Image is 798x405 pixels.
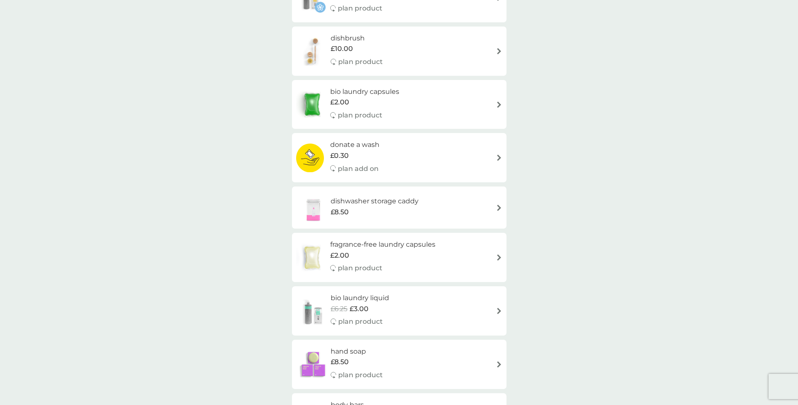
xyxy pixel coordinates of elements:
span: £10.00 [331,43,353,54]
img: bio laundry liquid [296,296,331,325]
h6: fragrance-free laundry capsules [330,239,435,250]
img: arrow right [496,308,502,314]
h6: dishwasher storage caddy [331,196,419,207]
img: arrow right [496,254,502,261]
h6: dishbrush [331,33,383,44]
p: plan product [338,370,383,381]
h6: hand soap [331,346,383,357]
img: arrow right [496,101,502,108]
span: £2.00 [330,97,349,108]
span: £8.50 [331,207,349,218]
img: bio laundry capsules [296,90,328,119]
span: £0.30 [330,150,349,161]
h6: bio laundry liquid [331,293,389,304]
p: plan product [338,263,382,274]
h6: bio laundry capsules [330,86,399,97]
img: donate a wash [296,143,324,173]
img: fragrance-free laundry capsules [296,243,328,272]
h6: donate a wash [330,139,379,150]
p: plan product [338,3,382,14]
p: plan product [338,110,382,121]
img: dishwasher storage caddy [296,193,331,222]
p: plan product [338,316,383,327]
span: £3.00 [350,304,369,314]
span: £2.00 [330,250,349,261]
img: hand soap [296,349,331,379]
img: dishbrush [296,36,331,66]
img: arrow right [496,205,502,211]
span: £8.50 [331,357,349,368]
p: plan add on [338,163,379,174]
img: arrow right [496,155,502,161]
p: plan product [338,56,383,67]
span: £6.25 [331,304,347,314]
img: arrow right [496,361,502,368]
img: arrow right [496,48,502,54]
